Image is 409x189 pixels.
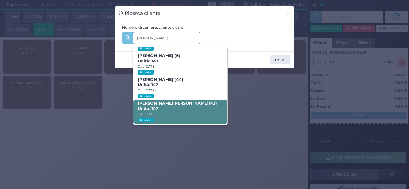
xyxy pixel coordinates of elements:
[283,6,294,21] button: Chiudi
[138,118,153,122] small: In casa
[138,59,158,64] span: Unità: 147
[122,25,184,30] label: Numero di camera, cliente o card
[270,55,290,64] button: Chiudi
[138,70,153,75] small: In casa
[138,82,158,88] span: Unità: 147
[138,64,156,69] small: Dal: [DATE]
[138,77,183,87] b: [PERSON_NAME] (44)
[138,53,180,63] b: [PERSON_NAME] (6)
[286,10,290,17] span: ×
[138,106,158,112] span: Unità: 147
[138,112,156,116] small: Dal: [DATE]
[138,88,156,92] small: Dal: [DATE]
[138,46,153,51] small: In casa
[133,32,200,44] input: Es. 'Mario Rossi', '220' o '108123234234'
[119,10,160,17] h3: Ricerca cliente
[138,94,153,98] small: In casa
[138,101,217,111] b: [PERSON_NAME] (43)
[173,101,209,105] strong: [PERSON_NAME]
